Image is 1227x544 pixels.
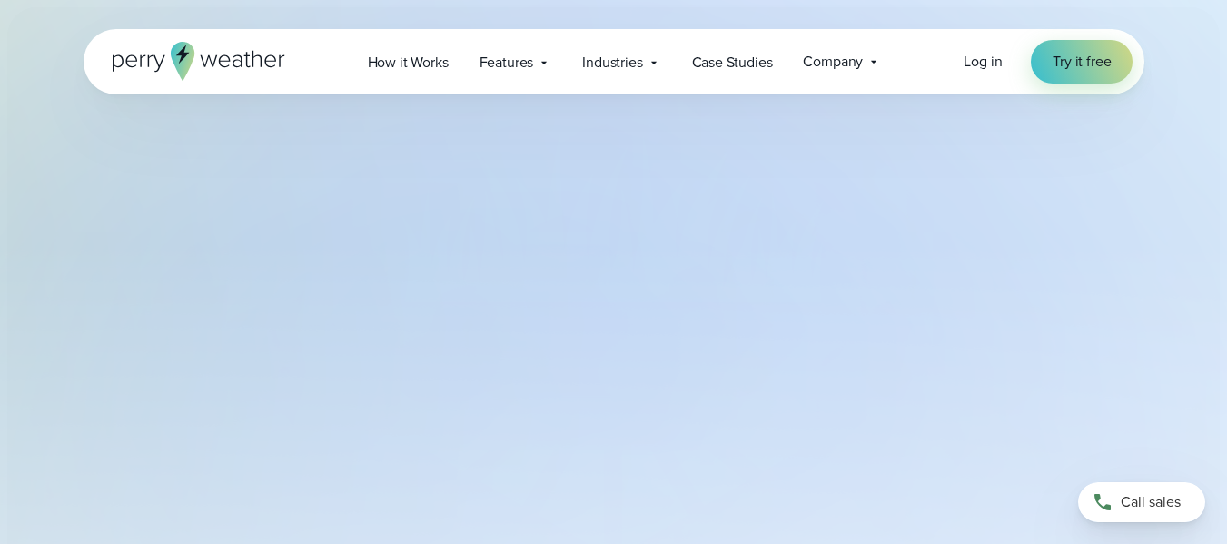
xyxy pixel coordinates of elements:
span: Industries [582,52,642,74]
a: How it Works [352,44,464,81]
span: Log in [964,51,1002,72]
span: Call sales [1121,491,1181,513]
span: How it Works [368,52,449,74]
span: Features [480,52,534,74]
a: Log in [964,51,1002,73]
a: Call sales [1078,482,1205,522]
a: Case Studies [677,44,788,81]
a: Try it free [1031,40,1133,84]
span: Try it free [1053,51,1111,73]
span: Company [803,51,863,73]
span: Case Studies [692,52,773,74]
